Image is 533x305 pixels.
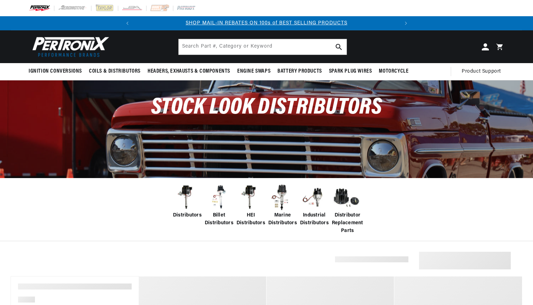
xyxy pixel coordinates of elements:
[205,212,233,227] span: Billet Distributors
[148,68,230,75] span: Headers, Exhausts & Components
[234,63,274,80] summary: Engine Swaps
[236,183,265,227] a: HEI Distributors HEI Distributors
[11,16,522,30] slideshow-component: Translation missing: en.sections.announcements.announcement_bar
[300,212,329,227] span: Industrial Distributors
[462,68,501,75] span: Product Support
[29,63,85,80] summary: Ignition Conversions
[173,183,201,212] img: Distributors
[236,183,265,212] img: HEI Distributors
[85,63,144,80] summary: Coils & Distributors
[134,19,399,27] div: 1 of 2
[268,183,297,227] a: Marine Distributors Marine Distributors
[29,68,82,75] span: Ignition Conversions
[205,183,233,212] img: Billet Distributors
[205,183,233,227] a: Billet Distributors Billet Distributors
[186,20,347,26] a: SHOP MAIL-IN REBATES ON 100s of BEST SELLING PRODUCTS
[237,68,270,75] span: Engine Swaps
[151,96,382,119] span: Stock Look Distributors
[325,63,376,80] summary: Spark Plug Wires
[329,68,372,75] span: Spark Plug Wires
[268,183,297,212] img: Marine Distributors
[277,68,322,75] span: Battery Products
[379,68,408,75] span: Motorcycle
[332,183,360,212] img: Distributor Replacement Parts
[134,19,399,27] div: Announcement
[29,35,110,59] img: Pertronix
[300,183,328,212] img: Industrial Distributors
[268,212,297,227] span: Marine Distributors
[236,212,265,227] span: HEI Distributors
[399,16,413,30] button: Translation missing: en.sections.announcements.next_announcement
[300,183,328,227] a: Industrial Distributors Industrial Distributors
[332,183,360,235] a: Distributor Replacement Parts Distributor Replacement Parts
[173,212,202,219] span: Distributors
[375,63,412,80] summary: Motorcycle
[144,63,234,80] summary: Headers, Exhausts & Components
[120,16,134,30] button: Translation missing: en.sections.announcements.previous_announcement
[462,63,504,80] summary: Product Support
[179,39,347,55] input: Search Part #, Category or Keyword
[331,39,347,55] button: Search Part #, Category or Keyword
[89,68,140,75] span: Coils & Distributors
[173,183,201,219] a: Distributors Distributors
[274,63,325,80] summary: Battery Products
[332,212,363,235] span: Distributor Replacement Parts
